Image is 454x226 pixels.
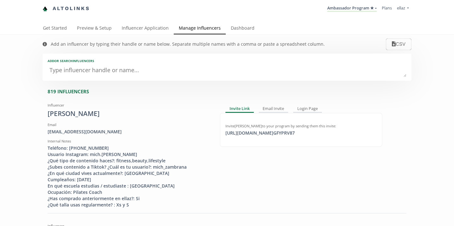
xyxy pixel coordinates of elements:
div: [EMAIL_ADDRESS][DOMAIN_NAME] [48,129,210,135]
button: CSV [386,38,411,50]
a: Manage Influencers [174,22,226,35]
a: Get Started [38,22,72,35]
div: Email Invite [259,105,288,113]
div: Influencer [48,103,210,108]
div: Email [48,122,210,127]
div: Invite Link [225,105,254,113]
div: Internal Notes [48,139,210,144]
img: favicon-32x32.png [43,6,48,11]
a: ellaz [397,5,409,12]
div: Add or search INFLUENCERS [48,59,406,63]
div: Invite [PERSON_NAME] to your program by sending them this invite: [225,124,377,129]
a: Preview & Setup [72,22,117,35]
span: ellaz [397,5,405,11]
div: [PERSON_NAME] [48,109,210,119]
div: Login Page [293,105,322,113]
a: Ambassador Program ★ [327,5,377,12]
div: 819 INFLUENCERS [48,88,411,95]
div: Teléfono: [PHONE_NUMBER] Usuario Instagram: mich.[PERSON_NAME] ¿Qué tipo de contenido haces?: fit... [48,145,210,208]
a: Dashboard [226,22,259,35]
a: Altolinks [43,3,90,14]
iframe: chat widget [6,6,26,25]
div: Add an influencer by typing their handle or name below. Separate multiple names with a comma or p... [51,41,325,47]
a: Influencer Application [117,22,174,35]
a: Plans [382,5,392,11]
div: [URL][DOMAIN_NAME] GFYPRV87 [222,130,299,136]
